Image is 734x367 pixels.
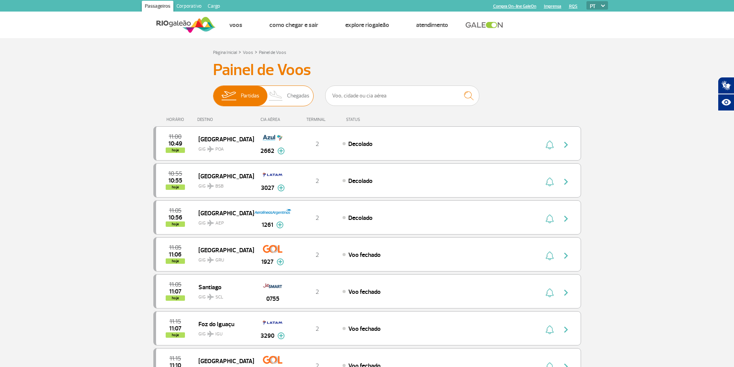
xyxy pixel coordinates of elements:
[198,179,248,190] span: GIG
[215,294,223,301] span: SCL
[277,184,285,191] img: mais-info-painel-voo.svg
[544,4,561,9] a: Imprensa
[198,171,248,181] span: [GEOGRAPHIC_DATA]
[169,282,181,287] span: 2025-09-29 11:05:00
[198,290,248,301] span: GIG
[169,252,181,257] span: 2025-09-29 11:06:30
[243,50,253,55] a: Voos
[342,117,405,122] div: STATUS
[207,220,214,226] img: destiny_airplane.svg
[262,220,273,230] span: 1261
[166,147,185,153] span: hoje
[260,331,274,340] span: 3290
[205,1,223,13] a: Cargo
[217,86,241,106] img: slider-embarque
[718,77,734,111] div: Plugin de acessibilidade da Hand Talk.
[546,214,554,223] img: sino-painel-voo.svg
[198,134,248,144] span: [GEOGRAPHIC_DATA]
[198,142,248,153] span: GIG
[168,171,182,176] span: 2025-09-29 10:55:00
[198,245,248,255] span: [GEOGRAPHIC_DATA]
[207,294,214,300] img: destiny_airplane.svg
[269,21,318,29] a: Como chegar e sair
[348,288,381,296] span: Voo fechado
[166,221,185,227] span: hoje
[546,177,554,186] img: sino-painel-voo.svg
[198,282,248,292] span: Santiago
[561,140,571,149] img: seta-direita-painel-voo.svg
[569,4,578,9] a: RQS
[277,147,285,154] img: mais-info-painel-voo.svg
[170,319,181,324] span: 2025-09-29 11:15:00
[546,251,554,260] img: sino-painel-voo.svg
[166,332,185,338] span: hoje
[254,117,292,122] div: CIA AÉREA
[198,327,248,338] span: GIG
[325,85,479,106] input: Voo, cidade ou cia aérea
[207,183,214,189] img: destiny_airplane.svg
[561,325,571,334] img: seta-direita-painel-voo.svg
[546,288,554,297] img: sino-painel-voo.svg
[348,214,373,222] span: Decolado
[718,94,734,111] button: Abrir recursos assistivos.
[265,86,287,106] img: slider-desembarque
[259,50,286,55] a: Painel de Voos
[198,208,248,218] span: [GEOGRAPHIC_DATA]
[169,289,181,294] span: 2025-09-29 11:07:00
[198,253,248,264] span: GIG
[215,220,224,227] span: AEP
[215,146,224,153] span: POA
[718,77,734,94] button: Abrir tradutor de língua de sinais.
[215,331,223,338] span: IGU
[241,86,259,106] span: Partidas
[277,332,285,339] img: mais-info-painel-voo.svg
[348,140,373,148] span: Decolado
[198,216,248,227] span: GIG
[239,47,241,56] a: >
[169,208,181,213] span: 2025-09-29 11:05:00
[207,146,214,152] img: destiny_airplane.svg
[261,183,274,193] span: 3027
[348,325,381,333] span: Voo fechado
[166,184,185,190] span: hoje
[316,214,319,222] span: 2
[166,258,185,264] span: hoje
[292,117,342,122] div: TERMINAL
[493,4,536,9] a: Compra On-line GaleOn
[348,251,381,259] span: Voo fechado
[316,325,319,333] span: 2
[168,178,182,183] span: 2025-09-29 10:55:16
[316,288,319,296] span: 2
[316,251,319,259] span: 2
[416,21,448,29] a: Atendimento
[142,1,173,13] a: Passageiros
[197,117,254,122] div: DESTINO
[277,258,284,265] img: mais-info-painel-voo.svg
[546,140,554,149] img: sino-painel-voo.svg
[169,326,181,331] span: 2025-09-29 11:07:00
[173,1,205,13] a: Corporativo
[561,177,571,186] img: seta-direita-painel-voo.svg
[213,60,521,80] h3: Painel de Voos
[260,146,274,156] span: 2662
[561,214,571,223] img: seta-direita-painel-voo.svg
[348,177,373,185] span: Decolado
[266,294,279,303] span: 0755
[561,251,571,260] img: seta-direita-painel-voo.svg
[276,221,284,228] img: mais-info-painel-voo.svg
[215,183,223,190] span: BSB
[345,21,389,29] a: Explore RIOgaleão
[156,117,198,122] div: HORÁRIO
[316,177,319,185] span: 2
[198,319,248,329] span: Foz do Iguaçu
[561,288,571,297] img: seta-direita-painel-voo.svg
[207,257,214,263] img: destiny_airplane.svg
[546,325,554,334] img: sino-painel-voo.svg
[213,50,237,55] a: Página Inicial
[166,295,185,301] span: hoje
[168,215,182,220] span: 2025-09-29 10:56:00
[170,356,181,361] span: 2025-09-29 11:15:00
[255,47,257,56] a: >
[261,257,274,266] span: 1927
[169,134,181,139] span: 2025-09-29 11:00:00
